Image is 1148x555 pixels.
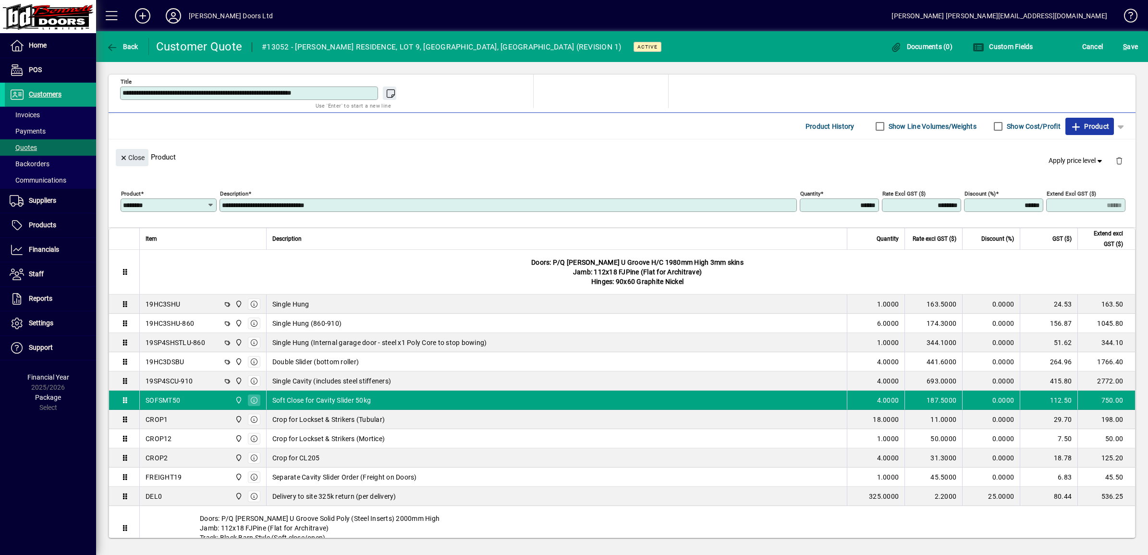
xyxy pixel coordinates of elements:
[1020,468,1077,487] td: 6.83
[1020,448,1077,468] td: 18.78
[877,453,899,463] span: 4.0000
[27,373,69,381] span: Financial Year
[272,338,487,347] span: Single Hung (Internal garage door - steel x1 Poly Core to stop bowing)
[5,262,96,286] a: Staff
[1045,152,1108,170] button: Apply price level
[877,395,899,405] span: 4.0000
[220,190,248,197] mat-label: Description
[890,43,953,50] span: Documents (0)
[877,376,899,386] span: 4.0000
[272,376,391,386] span: Single Cavity (includes steel stiffeners)
[5,189,96,213] a: Suppliers
[869,492,899,501] span: 325.0000
[1020,410,1077,429] td: 29.70
[121,190,141,197] mat-label: Product
[1123,39,1138,54] span: ave
[1077,352,1135,371] td: 1766.40
[29,41,47,49] span: Home
[10,111,40,119] span: Invoices
[1077,410,1135,429] td: 198.00
[1020,429,1077,448] td: 7.50
[146,415,168,424] div: CROP1
[962,352,1020,371] td: 0.0000
[29,344,53,351] span: Support
[806,119,855,134] span: Product History
[5,238,96,262] a: Financials
[10,144,37,151] span: Quotes
[232,453,244,463] span: Bennett Doors Ltd
[146,492,162,501] div: DEL0
[1108,149,1131,172] button: Delete
[1121,38,1140,55] button: Save
[1077,391,1135,410] td: 750.00
[272,234,302,244] span: Description
[10,127,46,135] span: Payments
[877,299,899,309] span: 1.0000
[5,107,96,123] a: Invoices
[272,492,396,501] span: Delivery to site 325k return (per delivery)
[106,43,138,50] span: Back
[802,118,858,135] button: Product History
[981,234,1014,244] span: Discount (%)
[1077,487,1135,506] td: 536.25
[5,213,96,237] a: Products
[5,311,96,335] a: Settings
[1020,487,1077,506] td: 80.44
[5,123,96,139] a: Payments
[1005,122,1061,131] label: Show Cost/Profit
[1070,119,1109,134] span: Product
[272,434,385,444] span: Crop for Lockset & Strikers (Mortice)
[113,153,151,161] app-page-header-button: Close
[146,234,157,244] span: Item
[262,39,622,55] div: #13052 - [PERSON_NAME] RESIDENCE, LOT 9, [GEOGRAPHIC_DATA], [GEOGRAPHIC_DATA] (REVISION 1)
[911,492,956,501] div: 2.2000
[1123,43,1127,50] span: S
[962,333,1020,352] td: 0.0000
[146,376,193,386] div: 19SP4SCU-910
[962,371,1020,391] td: 0.0000
[272,453,320,463] span: Crop for CL205
[877,434,899,444] span: 1.0000
[272,319,342,328] span: Single Hung (860-910)
[888,38,955,55] button: Documents (0)
[29,246,59,253] span: Financials
[272,357,359,367] span: Double Slider (bottom roller)
[911,434,956,444] div: 50.0000
[272,299,309,309] span: Single Hung
[189,8,273,24] div: [PERSON_NAME] Doors Ltd
[911,376,956,386] div: 693.0000
[1020,352,1077,371] td: 264.96
[877,357,899,367] span: 4.0000
[140,250,1135,294] div: Doors: P/Q [PERSON_NAME] U Groove H/C 1980mm High 3mm skins Jamb: 112x18 FJPine (Flat for Architr...
[146,357,184,367] div: 19HC3DSBU
[272,472,417,482] span: Separate Cavity Slider Order (Freight on Doors)
[1077,448,1135,468] td: 125.20
[146,472,182,482] div: FREIGHT19
[970,38,1036,55] button: Custom Fields
[1020,333,1077,352] td: 51.62
[146,338,205,347] div: 19SP4SHSTLU-860
[962,314,1020,333] td: 0.0000
[1080,38,1106,55] button: Cancel
[877,472,899,482] span: 1.0000
[1077,429,1135,448] td: 50.00
[962,487,1020,506] td: 25.0000
[911,319,956,328] div: 174.3000
[127,7,158,25] button: Add
[1052,234,1072,244] span: GST ($)
[156,39,243,54] div: Customer Quote
[887,122,977,131] label: Show Line Volumes/Weights
[232,414,244,425] span: Bennett Doors Ltd
[96,38,149,55] app-page-header-button: Back
[272,395,371,405] span: Soft Close for Cavity Slider 50kg
[911,415,956,424] div: 11.0000
[911,472,956,482] div: 45.5000
[1065,118,1114,135] button: Product
[140,506,1135,550] div: Doors: P/Q [PERSON_NAME] U Groove Solid Poly (Steel Inserts) 2000mm High Jamb: 112x18 FJPine (Fla...
[5,34,96,58] a: Home
[1077,333,1135,352] td: 344.10
[29,197,56,204] span: Suppliers
[911,338,956,347] div: 344.1000
[1082,39,1103,54] span: Cancel
[5,172,96,188] a: Communications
